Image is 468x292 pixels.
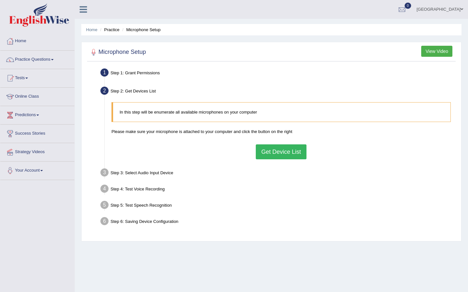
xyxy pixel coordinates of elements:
span: 0 [405,3,411,9]
a: Online Class [0,88,74,104]
div: Step 1: Grant Permissions [97,67,458,81]
a: Predictions [0,106,74,122]
div: Step 5: Test Speech Recognition [97,199,458,213]
a: Your Account [0,162,74,178]
li: Practice [98,27,119,33]
div: Step 4: Test Voice Recording [97,183,458,197]
p: Please make sure your microphone is attached to your computer and click the button on the right [111,128,451,135]
a: Strategy Videos [0,143,74,159]
a: Home [0,32,74,48]
div: Step 2: Get Devices List [97,85,458,99]
div: Step 6: Saving Device Configuration [97,215,458,229]
h2: Microphone Setup [89,47,146,57]
a: Home [86,27,97,32]
div: Step 3: Select Audio Input Device [97,166,458,181]
a: Practice Questions [0,51,74,67]
a: Tests [0,69,74,85]
button: Get Device List [256,144,306,159]
blockquote: In this step will be enumerate all available microphones on your computer [111,102,451,122]
a: Success Stories [0,125,74,141]
li: Microphone Setup [121,27,161,33]
button: View Video [421,46,452,57]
